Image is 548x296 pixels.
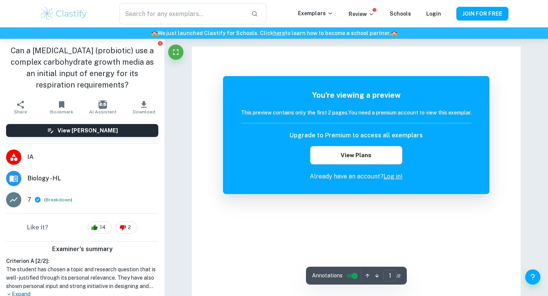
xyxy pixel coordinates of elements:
[50,109,73,115] span: Bookmark
[119,3,245,24] input: Search for any exemplars...
[124,224,135,231] span: 2
[168,45,183,60] button: Fullscreen
[27,223,48,232] h6: Like it?
[525,269,540,285] button: Help and Feedback
[44,196,72,204] span: ( )
[273,30,285,36] a: here
[89,109,116,115] span: AI Assistant
[99,100,107,109] img: AI Assistant
[151,30,158,36] span: 🏫
[27,195,31,204] p: 7
[390,11,411,17] a: Schools
[40,6,88,21] img: Clastify logo
[241,108,472,117] h6: This preview contains only the first 2 pages. You need a premium account to view this exemplar.
[14,109,27,115] span: Share
[27,174,158,183] span: Biology - HL
[82,97,123,118] button: AI Assistant
[456,7,508,21] button: JOIN FOR FREE
[123,97,164,118] button: Download
[27,153,158,162] span: IA
[298,9,333,18] p: Exemplars
[241,89,472,101] h5: You're viewing a preview
[41,97,82,118] button: Bookmark
[397,272,401,279] span: / 2
[57,126,118,135] h6: View [PERSON_NAME]
[6,257,158,265] h6: Criterion A [ 2 / 2 ]:
[3,245,161,254] h6: Examiner's summary
[157,40,163,46] button: Report issue
[384,173,403,180] a: Log in!
[6,265,158,290] h1: The student has chosen a topic and research question that is well-justified through its personal ...
[6,45,158,91] h1: Can a [MEDICAL_DATA] (probiotic) use a complex carbohydrate growth media as an initial input of e...
[6,124,158,137] button: View [PERSON_NAME]
[391,30,397,36] span: 🏫
[241,172,472,181] p: Already have an account?
[133,109,155,115] span: Download
[116,221,137,234] div: 2
[426,11,441,17] a: Login
[88,221,112,234] div: 14
[46,196,71,203] button: Breakdown
[349,10,374,18] p: Review
[96,224,110,231] span: 14
[2,29,546,37] h6: We just launched Clastify for Schools. Click to learn how to become a school partner.
[310,146,402,164] button: View Plans
[312,272,342,280] span: Annotations
[290,131,423,140] h6: Upgrade to Premium to access all exemplars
